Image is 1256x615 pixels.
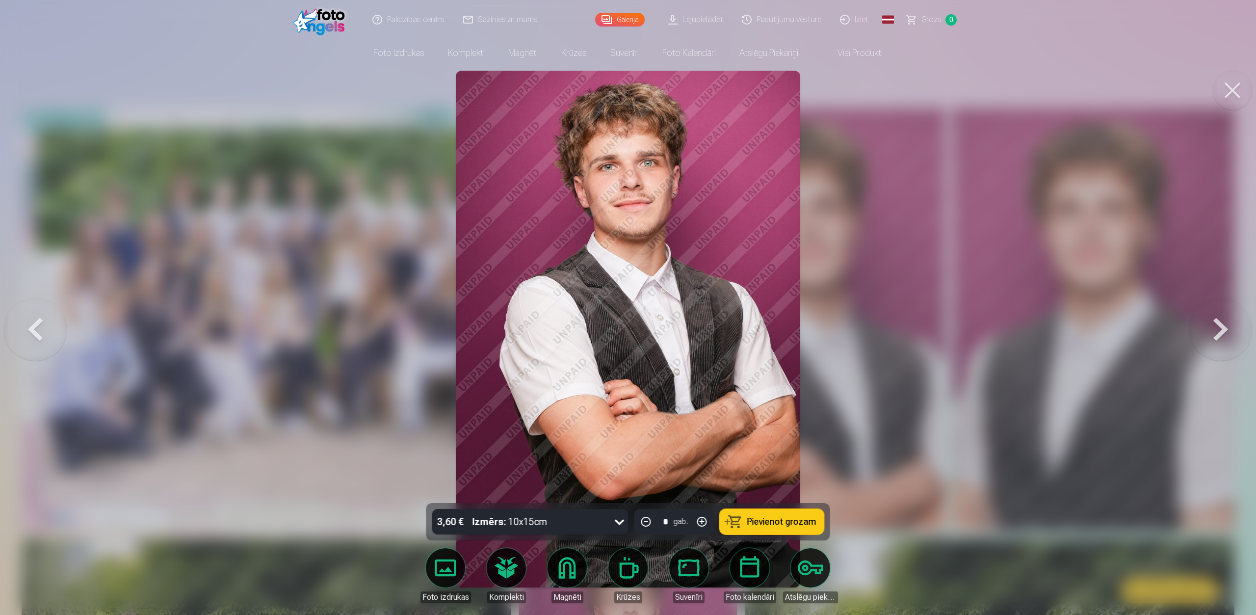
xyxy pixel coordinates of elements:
a: Visi produkti [810,39,894,67]
div: Magnēti [551,591,583,603]
div: Foto izdrukas [420,591,471,603]
div: Suvenīri [673,591,705,603]
img: /fa1 [293,4,350,35]
span: Grozs [921,14,942,26]
a: Galerija [595,13,645,27]
a: Krūzes [549,39,599,67]
a: Foto izdrukas [418,548,473,603]
a: Magnēti [497,39,549,67]
div: Atslēgu piekariņi [783,591,838,603]
strong: Izmērs : [472,515,506,529]
a: Atslēgu piekariņi [783,548,838,603]
a: Foto izdrukas [362,39,436,67]
a: Komplekti [479,548,534,603]
div: Foto kalendāri [724,591,776,603]
a: Suvenīri [599,39,651,67]
a: Suvenīri [661,548,716,603]
div: gab. [674,516,688,528]
div: Krūzes [614,591,642,603]
div: 3,60 € [432,509,469,535]
button: Pievienot grozam [720,509,824,535]
a: Magnēti [540,548,595,603]
div: Komplekti [487,591,526,603]
div: 10x15cm [472,509,548,535]
a: Foto kalendāri [651,39,728,67]
span: Pievienot grozam [747,517,816,526]
a: Atslēgu piekariņi [728,39,810,67]
a: Krūzes [601,548,655,603]
a: Komplekti [436,39,497,67]
span: 0 [945,14,957,26]
a: Foto kalendāri [722,548,777,603]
